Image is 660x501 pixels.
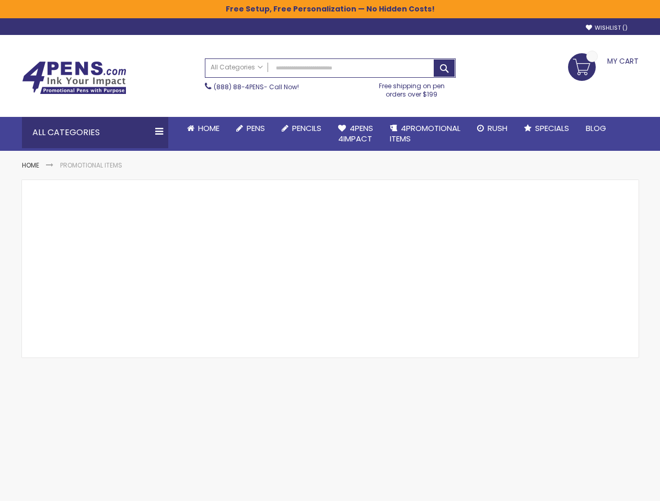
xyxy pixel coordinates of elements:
span: Home [198,123,219,134]
span: All Categories [211,63,263,71]
span: Pencils [292,123,321,134]
a: Wishlist [586,24,628,32]
a: All Categories [205,59,268,76]
a: Rush [469,117,516,140]
span: Rush [488,123,507,134]
span: Pens [247,123,265,134]
a: Blog [577,117,615,140]
span: Specials [535,123,569,134]
span: 4PROMOTIONAL ITEMS [390,123,460,144]
a: Specials [516,117,577,140]
span: 4Pens 4impact [338,123,373,144]
a: (888) 88-4PENS [214,82,264,91]
span: - Call Now! [214,82,299,91]
a: Home [22,161,39,170]
img: 4Pens Custom Pens and Promotional Products [22,61,126,94]
div: Free shipping on pen orders over $199 [368,78,456,99]
div: All Categories [22,117,168,148]
a: 4PROMOTIONALITEMS [381,117,469,151]
a: Home [179,117,228,140]
span: Blog [586,123,606,134]
strong: Promotional Items [60,161,122,170]
a: Pencils [273,117,330,140]
a: 4Pens4impact [330,117,381,151]
a: Pens [228,117,273,140]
